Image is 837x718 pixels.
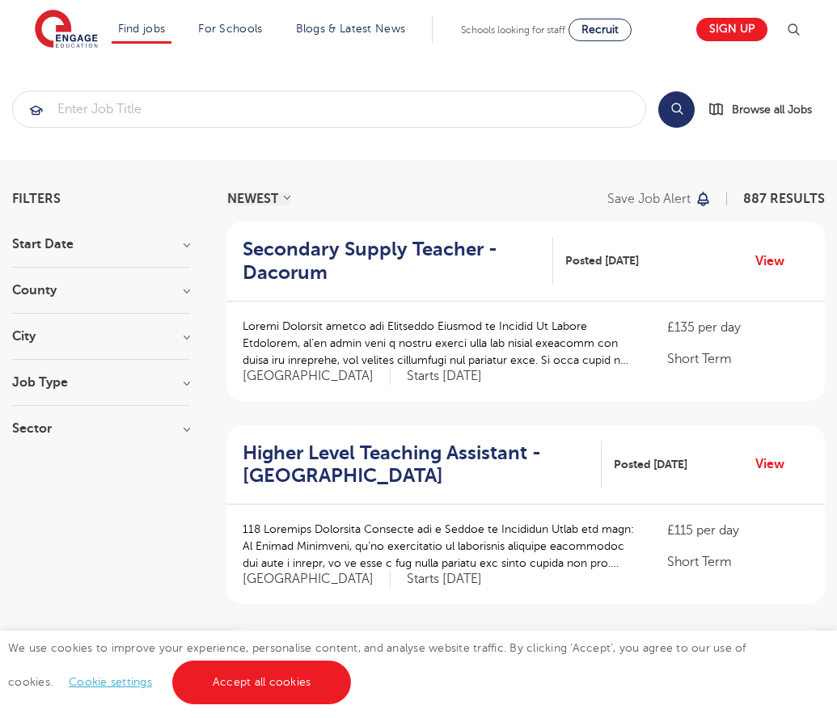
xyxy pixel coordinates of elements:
span: Filters [12,192,61,205]
p: Save job alert [607,192,691,205]
a: Higher Level Teaching Assistant - [GEOGRAPHIC_DATA] [243,441,602,488]
span: We use cookies to improve your experience, personalise content, and analyse website traffic. By c... [8,642,746,688]
h3: Job Type [12,376,190,389]
a: Browse all Jobs [708,100,825,119]
a: Sign up [696,18,767,41]
p: Starts [DATE] [407,368,482,385]
a: View [755,251,797,272]
h3: County [12,284,190,297]
div: Submit [12,91,646,128]
p: 118 Loremips Dolorsita Consecte adi e Seddoe te Incididun Utlab etd magn: Al Enimad Minimveni, qu... [243,521,635,572]
h2: Secondary Supply Teacher - Dacorum [243,238,540,285]
a: View [755,454,797,475]
h2: Higher Level Teaching Assistant - [GEOGRAPHIC_DATA] [243,441,589,488]
p: Short Term [667,552,809,572]
span: Posted [DATE] [614,456,687,473]
p: Loremi Dolorsit ametco adi Elitseddo Eiusmod te Incidid Ut Labore Etdolorem, al’en admin veni q n... [243,318,635,369]
a: For Schools [198,23,262,35]
img: Engage Education [35,10,98,50]
span: Schools looking for staff [461,24,565,36]
p: Short Term [667,349,809,369]
h3: City [12,330,190,343]
a: Recruit [569,19,632,41]
h3: Start Date [12,238,190,251]
span: Browse all Jobs [732,100,812,119]
input: Submit [13,91,645,127]
a: Accept all cookies [172,661,352,704]
p: Starts [DATE] [407,571,482,588]
a: Blogs & Latest News [296,23,406,35]
span: [GEOGRAPHIC_DATA] [243,571,391,588]
a: Cookie settings [69,676,152,688]
span: 887 RESULTS [743,192,825,206]
a: Find jobs [118,23,166,35]
span: Posted [DATE] [565,252,639,269]
p: £115 per day [667,521,809,540]
a: Secondary Supply Teacher - Dacorum [243,238,553,285]
span: [GEOGRAPHIC_DATA] [243,368,391,385]
button: Search [658,91,695,128]
span: Recruit [581,23,619,36]
h3: Sector [12,422,190,435]
p: £135 per day [667,318,809,337]
button: Save job alert [607,192,712,205]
